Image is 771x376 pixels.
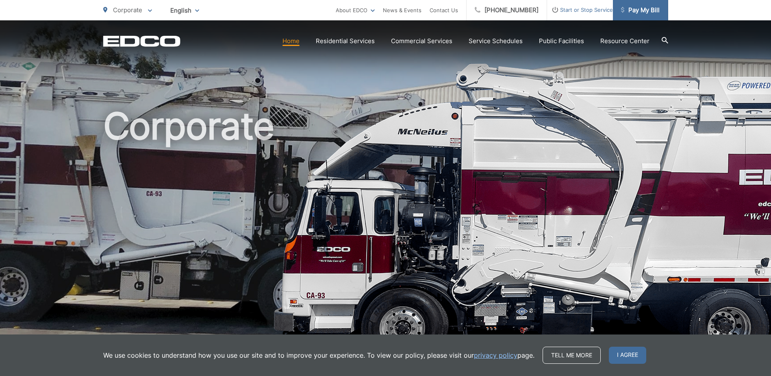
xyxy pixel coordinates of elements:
[336,5,375,15] a: About EDCO
[383,5,421,15] a: News & Events
[539,36,584,46] a: Public Facilities
[391,36,452,46] a: Commercial Services
[600,36,649,46] a: Resource Center
[474,350,517,360] a: privacy policy
[103,106,668,363] h1: Corporate
[621,5,660,15] span: Pay My Bill
[113,6,142,14] span: Corporate
[609,347,646,364] span: I agree
[469,36,523,46] a: Service Schedules
[316,36,375,46] a: Residential Services
[430,5,458,15] a: Contact Us
[164,3,205,17] span: English
[103,350,534,360] p: We use cookies to understand how you use our site and to improve your experience. To view our pol...
[543,347,601,364] a: Tell me more
[103,35,180,47] a: EDCD logo. Return to the homepage.
[282,36,300,46] a: Home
